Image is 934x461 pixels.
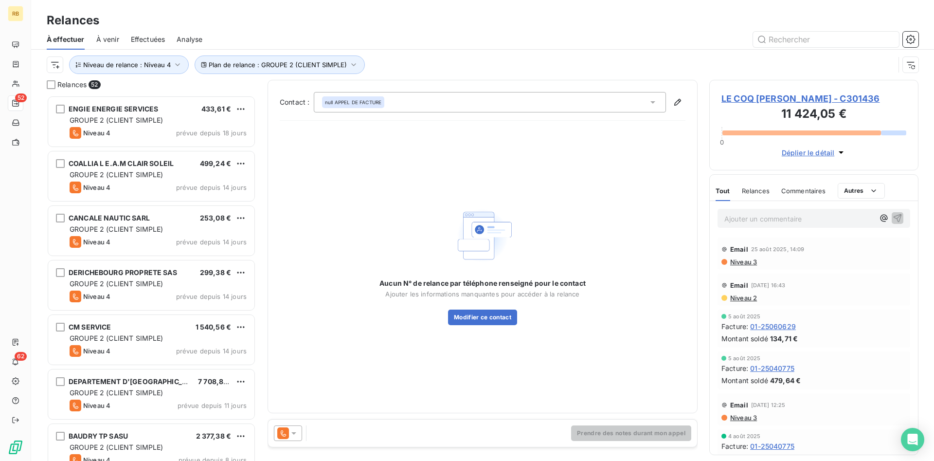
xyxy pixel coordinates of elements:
[83,402,110,409] span: Niveau 4
[385,290,579,298] span: Ajouter les informations manquantes pour accéder à la relance
[325,99,381,106] span: null APPEL DE FACTURE
[721,375,768,386] span: Montant soldé
[89,80,100,89] span: 52
[176,293,247,300] span: prévue depuis 14 jours
[83,129,110,137] span: Niveau 4
[69,159,174,167] span: COALLIA L E.A.M CLAIR SOLEIL
[96,35,119,44] span: À venir
[721,363,748,373] span: Facture :
[196,323,232,331] span: 1 540,56 €
[70,388,163,397] span: GROUPE 2 (CLIENT SIMPLE)
[721,333,768,344] span: Montant soldé
[15,352,27,361] span: 62
[448,310,517,325] button: Modifier ce contact
[721,441,748,451] span: Facture :
[729,294,757,302] span: Niveau 2
[69,377,202,386] span: DEPARTEMENT D'[GEOGRAPHIC_DATA]
[70,279,163,288] span: GROUPE 2 (CLIENT SIMPLE)
[196,432,232,440] span: 2 377,38 €
[47,12,99,29] h3: Relances
[770,375,801,386] span: 479,64 €
[83,238,110,246] span: Niveau 4
[176,184,247,191] span: prévue depuis 14 jours
[728,433,761,439] span: 4 août 2025
[176,238,247,246] span: prévue depuis 14 jours
[280,97,314,107] label: Contact :
[901,428,924,451] div: Open Intercom Messenger
[571,425,691,441] button: Prendre des notes durant mon appel
[8,440,23,455] img: Logo LeanPay
[728,313,761,319] span: 5 août 2025
[47,95,256,461] div: grid
[70,443,163,451] span: GROUPE 2 (CLIENT SIMPLE)
[70,116,163,124] span: GROUPE 2 (CLIENT SIMPLE)
[751,402,786,408] span: [DATE] 12:25
[69,214,150,222] span: CANCALE NAUTIC SARL
[70,170,163,179] span: GROUPE 2 (CLIENT SIMPLE)
[69,105,158,113] span: ENGIE ENERGIE SERVICES
[198,377,234,386] span: 7 708,88 €
[178,402,247,409] span: prévue depuis 11 jours
[721,92,906,105] span: LE COQ [PERSON_NAME] - C301436
[728,355,761,361] span: 5 août 2025
[177,35,202,44] span: Analyse
[83,184,110,191] span: Niveau 4
[750,363,794,373] span: 01-25040775
[730,401,748,409] span: Email
[200,214,231,222] span: 253,08 €
[201,105,231,113] span: 433,61 €
[69,323,111,331] span: CM SERVICE
[209,61,347,69] span: Plan de relance : GROUPE 2 (CLIENT SIMPLE)
[720,138,724,146] span: 0
[15,93,27,102] span: 52
[176,129,247,137] span: prévue depuis 18 jours
[770,333,798,344] span: 134,71 €
[176,347,247,355] span: prévue depuis 14 jours
[779,147,849,158] button: Déplier le détail
[750,321,796,332] span: 01-25060629
[451,204,514,267] img: Empty state
[131,35,165,44] span: Effectuées
[751,246,805,252] span: 25 août 2025, 14:09
[379,278,586,288] span: Aucun N° de relance par téléphone renseigné pour le contact
[781,187,826,195] span: Commentaires
[730,245,748,253] span: Email
[729,258,757,266] span: Niveau 3
[729,414,757,422] span: Niveau 3
[721,105,906,125] h3: 11 424,05 €
[721,321,748,332] span: Facture :
[57,80,87,90] span: Relances
[200,159,231,167] span: 499,24 €
[69,432,128,440] span: BAUDRY TP SASU
[70,334,163,342] span: GROUPE 2 (CLIENT SIMPLE)
[742,187,770,195] span: Relances
[200,268,231,277] span: 299,38 €
[47,35,85,44] span: À effectuer
[83,347,110,355] span: Niveau 4
[730,281,748,289] span: Email
[83,293,110,300] span: Niveau 4
[8,6,23,21] div: RB
[750,441,794,451] span: 01-25040775
[83,61,171,69] span: Niveau de relance : Niveau 4
[716,187,730,195] span: Tout
[70,225,163,233] span: GROUPE 2 (CLIENT SIMPLE)
[195,55,365,74] button: Plan de relance : GROUPE 2 (CLIENT SIMPLE)
[838,183,885,199] button: Autres
[753,32,899,47] input: Rechercher
[69,268,177,277] span: DERICHEBOURG PROPRETE SAS
[751,282,786,288] span: [DATE] 16:43
[782,148,835,158] span: Déplier le détail
[69,55,189,74] button: Niveau de relance : Niveau 4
